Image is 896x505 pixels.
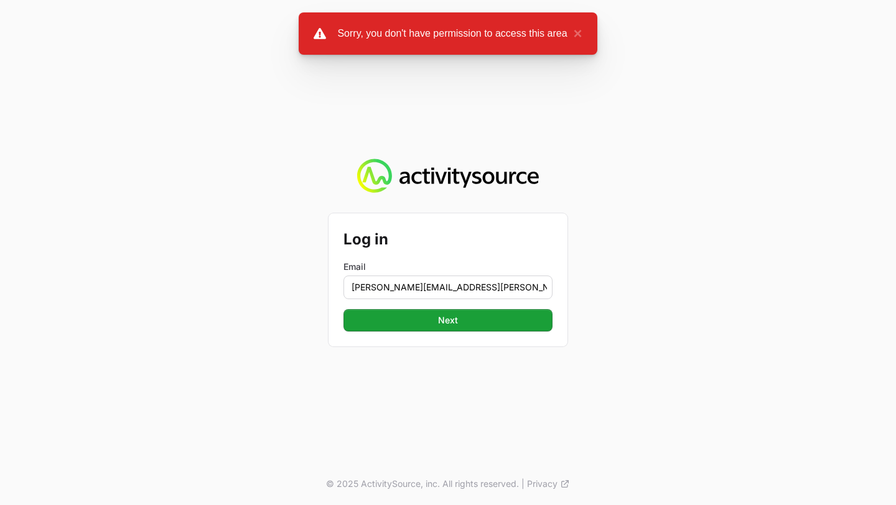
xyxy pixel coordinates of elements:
[343,276,553,299] input: Enter your email
[357,159,538,193] img: Activity Source
[521,478,525,490] span: |
[343,228,553,251] h2: Log in
[343,261,553,273] label: Email
[567,26,582,41] button: close
[337,26,567,41] div: Sorry, you don't have permission to access this area
[343,309,553,331] button: Next
[326,478,519,490] p: © 2025 ActivitySource, inc. All rights reserved.
[527,478,570,490] a: Privacy
[438,313,458,328] span: Next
